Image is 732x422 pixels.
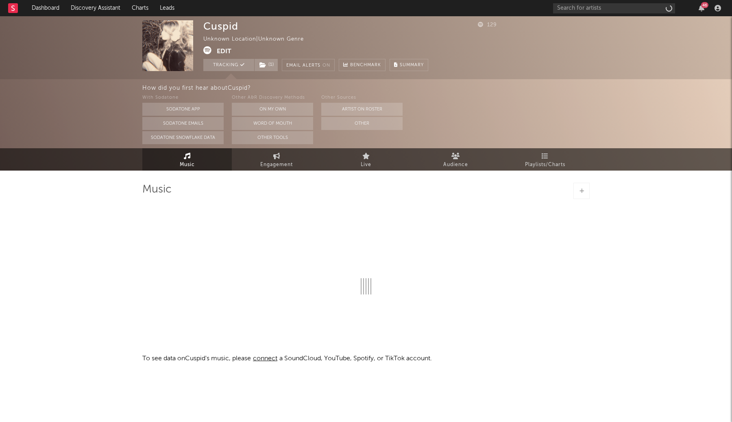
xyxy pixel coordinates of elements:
div: Other Sources [321,93,403,103]
span: Live [361,160,371,170]
p: To see data on Cuspid 's music, please a SoundCloud, YouTube, Spotify, or TikTok account. [142,354,590,364]
a: Playlists/Charts [500,148,590,171]
span: connect [251,355,279,362]
em: On [322,63,330,68]
span: 129 [478,22,497,28]
button: On My Own [232,103,313,116]
span: Benchmark [350,61,381,70]
button: Other [321,117,403,130]
button: 46 [699,5,704,11]
button: Summary [390,59,428,71]
a: Engagement [232,148,321,171]
button: Email AlertsOn [282,59,335,71]
button: Other Tools [232,131,313,144]
span: Summary [400,63,424,67]
button: Artist on Roster [321,103,403,116]
a: Audience [411,148,500,171]
a: Music [142,148,232,171]
div: 46 [701,2,708,8]
button: Sodatone Snowflake Data [142,131,224,144]
span: Audience [443,160,468,170]
input: Search for artists [553,3,675,13]
button: (1) [255,59,278,71]
span: Engagement [260,160,293,170]
button: Sodatone App [142,103,224,116]
div: Cuspid [203,20,238,32]
span: Playlists/Charts [525,160,565,170]
button: Word Of Mouth [232,117,313,130]
a: Live [321,148,411,171]
button: Sodatone Emails [142,117,224,130]
span: ( 1 ) [254,59,278,71]
span: Music [180,160,195,170]
div: With Sodatone [142,93,224,103]
a: Benchmark [339,59,386,71]
div: How did you first hear about Cuspid ? [142,83,732,93]
button: Edit [217,46,231,56]
button: Tracking [203,59,254,71]
div: Other A&R Discovery Methods [232,93,313,103]
div: Unknown Location | Unknown Genre [203,35,313,44]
